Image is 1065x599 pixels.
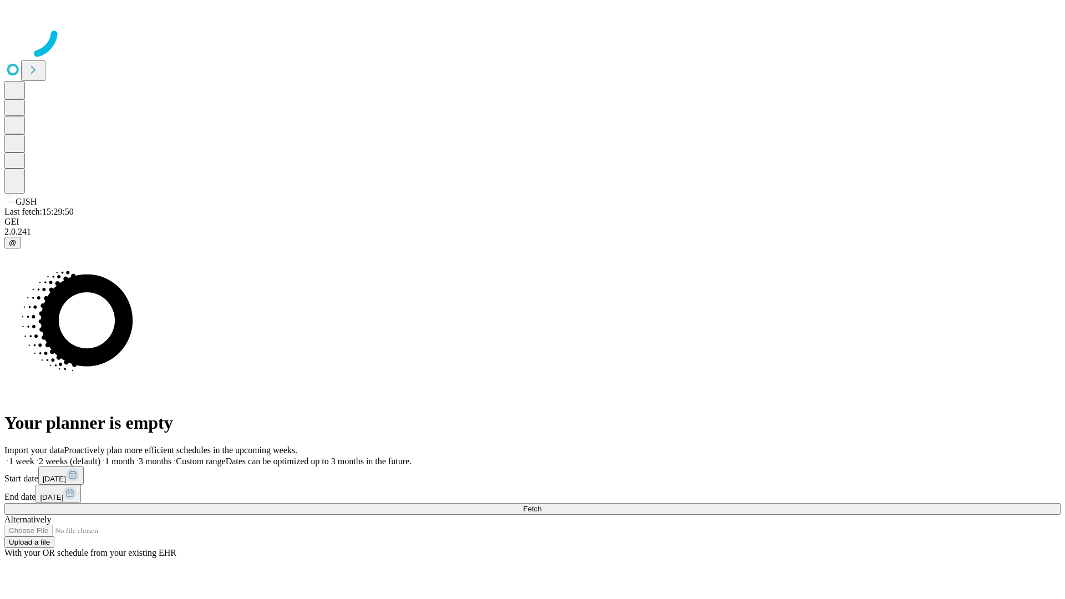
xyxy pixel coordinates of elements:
[176,456,225,466] span: Custom range
[4,237,21,248] button: @
[105,456,134,466] span: 1 month
[64,445,297,455] span: Proactively plan more efficient schedules in the upcoming weeks.
[4,445,64,455] span: Import your data
[43,475,66,483] span: [DATE]
[139,456,171,466] span: 3 months
[523,505,541,513] span: Fetch
[9,238,17,247] span: @
[35,485,81,503] button: [DATE]
[38,466,84,485] button: [DATE]
[4,548,176,557] span: With your OR schedule from your existing EHR
[4,485,1061,503] div: End date
[4,503,1061,515] button: Fetch
[4,227,1061,237] div: 2.0.241
[39,456,100,466] span: 2 weeks (default)
[16,197,37,206] span: GJSH
[226,456,412,466] span: Dates can be optimized up to 3 months in the future.
[4,413,1061,433] h1: Your planner is empty
[4,536,54,548] button: Upload a file
[4,515,51,524] span: Alternatively
[4,217,1061,227] div: GEI
[4,207,74,216] span: Last fetch: 15:29:50
[4,466,1061,485] div: Start date
[9,456,34,466] span: 1 week
[40,493,63,501] span: [DATE]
